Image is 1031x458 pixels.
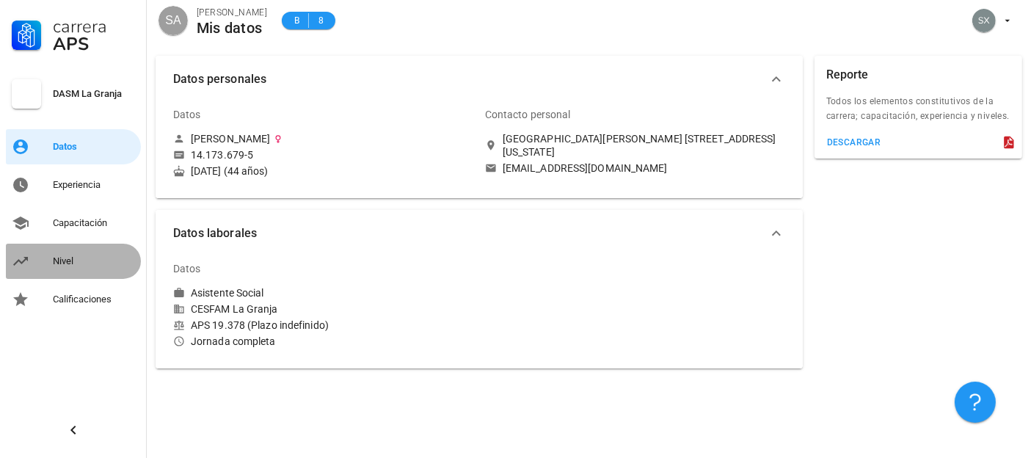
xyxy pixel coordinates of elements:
div: 14.173.679-5 [191,148,253,161]
a: Nivel [6,244,141,279]
span: 8 [315,13,327,28]
div: Carrera [53,18,135,35]
a: Datos [6,129,141,164]
div: Datos [173,97,201,132]
div: [DATE] (44 años) [173,164,473,178]
a: [GEOGRAPHIC_DATA][PERSON_NAME] [STREET_ADDRESS][US_STATE] [485,132,785,159]
div: APS 19.378 (Plazo indefinido) [173,319,473,332]
div: DASM La Granja [53,88,135,100]
span: B [291,13,302,28]
div: Capacitación [53,217,135,229]
div: Calificaciones [53,294,135,305]
div: [PERSON_NAME] [191,132,270,145]
div: Mis datos [197,20,267,36]
div: [PERSON_NAME] [197,5,267,20]
a: [EMAIL_ADDRESS][DOMAIN_NAME] [485,161,785,175]
div: Datos [173,251,201,286]
a: Experiencia [6,167,141,203]
div: descargar [826,137,881,148]
span: Datos laborales [173,223,768,244]
div: CESFAM La Granja [173,302,473,316]
div: Datos [53,141,135,153]
button: Datos personales [156,56,803,103]
button: Datos laborales [156,210,803,257]
div: Nivel [53,255,135,267]
button: descargar [820,132,887,153]
a: Calificaciones [6,282,141,317]
div: Experiencia [53,179,135,191]
div: avatar [972,9,996,32]
div: Jornada completa [173,335,473,348]
span: SA [165,6,181,35]
div: avatar [159,6,188,35]
div: Todos los elementos constitutivos de la carrera; capacitación, experiencia y niveles. [815,94,1022,132]
span: Datos personales [173,69,768,90]
div: [EMAIL_ADDRESS][DOMAIN_NAME] [503,161,668,175]
div: Contacto personal [485,97,571,132]
div: Reporte [826,56,869,94]
div: [GEOGRAPHIC_DATA][PERSON_NAME] [STREET_ADDRESS][US_STATE] [503,132,785,159]
div: Asistente Social [191,286,264,299]
a: Capacitación [6,206,141,241]
div: APS [53,35,135,53]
